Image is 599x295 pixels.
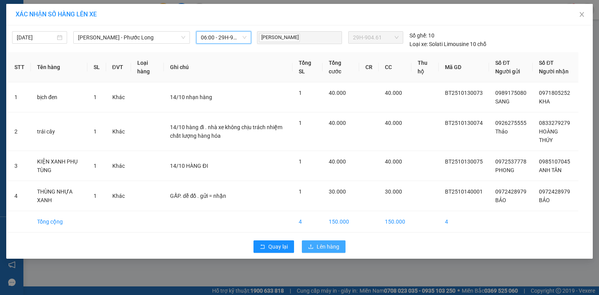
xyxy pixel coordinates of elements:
[409,31,434,40] div: 10
[7,25,55,35] div: BẢO
[439,211,489,233] td: 4
[579,11,585,18] span: close
[539,120,570,126] span: 0833279279
[94,193,97,199] span: 1
[8,112,31,151] td: 2
[495,98,510,105] span: SANG
[7,7,55,25] div: VP Bình Triệu
[260,244,265,250] span: rollback
[495,120,526,126] span: 0926275555
[539,68,569,75] span: Người nhận
[31,112,87,151] td: trái cây
[170,193,226,199] span: GẤP. dễ đổ . gửi = nhận
[445,188,483,195] span: BT2510140001
[8,52,31,82] th: STT
[539,98,550,105] span: KHA
[379,211,411,233] td: 150.000
[8,82,31,112] td: 1
[409,40,428,48] span: Loại xe:
[329,188,346,195] span: 30.000
[16,11,97,18] span: XÁC NHẬN SỐ HÀNG LÊN XE
[495,167,514,173] span: PHONG
[385,188,402,195] span: 30.000
[308,244,314,250] span: upload
[60,52,71,60] span: CC :
[61,7,80,16] span: Nhận:
[571,4,593,26] button: Close
[299,158,302,165] span: 1
[164,52,292,82] th: Ghi chú
[353,32,398,43] span: 29H-904.61
[539,90,570,96] span: 0971805252
[495,68,520,75] span: Người gửi
[60,50,115,61] div: 30.000
[170,163,208,169] span: 14/10 HÀNG ĐI
[299,188,302,195] span: 1
[131,52,164,82] th: Loại hàng
[201,32,246,43] span: 06:00 - 29H-904.61
[106,82,131,112] td: Khác
[31,211,87,233] td: Tổng cộng
[259,33,300,42] span: [PERSON_NAME]
[317,242,339,251] span: Lên hàng
[495,197,506,203] span: BẢO
[268,242,288,251] span: Quay lại
[7,7,19,16] span: Gửi:
[61,25,114,35] div: BẢO
[31,82,87,112] td: bịch đen
[379,52,411,82] th: CC
[106,151,131,181] td: Khác
[323,211,359,233] td: 150.000
[106,52,131,82] th: ĐVT
[539,60,554,66] span: Số ĐT
[106,112,131,151] td: Khác
[495,90,526,96] span: 0989175080
[292,211,323,233] td: 4
[8,151,31,181] td: 3
[31,181,87,211] td: THÙNG NHỰA XANH
[94,163,97,169] span: 1
[409,31,427,40] span: Số ghế:
[323,52,359,82] th: Tổng cước
[94,94,97,100] span: 1
[292,52,323,82] th: Tổng SL
[299,120,302,126] span: 1
[170,94,212,100] span: 14/10 nhạn hàng
[411,52,439,82] th: Thu hộ
[329,158,346,165] span: 40.000
[329,90,346,96] span: 40.000
[61,7,114,25] div: VP Đồng Xoài
[539,167,562,173] span: ANH TÂN
[495,188,526,195] span: 0972428979
[445,120,483,126] span: BT2510130074
[445,158,483,165] span: BT2510130075
[539,158,570,165] span: 0985107045
[94,128,97,135] span: 1
[445,90,483,96] span: BT2510130073
[253,240,294,253] button: rollbackQuay lại
[8,181,31,211] td: 4
[495,158,526,165] span: 0972537778
[539,197,550,203] span: BẢO
[385,120,402,126] span: 40.000
[495,60,510,66] span: Số ĐT
[106,181,131,211] td: Khác
[299,90,302,96] span: 1
[385,90,402,96] span: 40.000
[539,128,558,143] span: HOÀNG THÚY
[329,120,346,126] span: 40.000
[181,35,186,40] span: down
[302,240,346,253] button: uploadLên hàng
[31,151,87,181] td: KIỆN XANH PHỤ TÙNG
[539,188,570,195] span: 0972428979
[439,52,489,82] th: Mã GD
[409,40,486,48] div: Solati Limousine 10 chỗ
[87,52,106,82] th: SL
[31,52,87,82] th: Tên hàng
[385,158,402,165] span: 40.000
[170,124,282,139] span: 14/10 hàng đi . nhà xe không chịu trách nhiệm chất lượng hàng hóa
[495,128,508,135] span: Thảo
[78,32,185,43] span: Hồ Chí Minh - Phước Long
[359,52,379,82] th: CR
[17,33,55,42] input: 14/10/2025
